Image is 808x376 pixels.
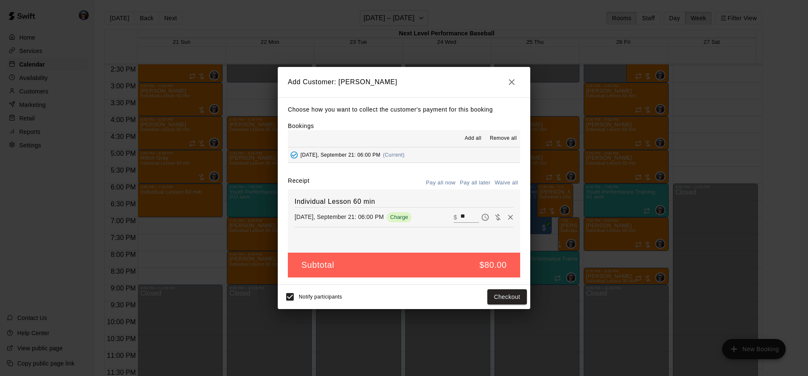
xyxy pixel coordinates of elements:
[288,149,300,161] button: Added - Collect Payment
[454,213,457,221] p: $
[458,176,493,189] button: Pay all later
[383,152,405,158] span: (Current)
[295,196,513,207] h6: Individual Lesson 60 min
[479,259,507,271] h5: $80.00
[424,176,458,189] button: Pay all now
[301,259,334,271] h5: Subtotal
[492,213,504,220] span: Waive payment
[299,294,342,300] span: Notify participants
[504,211,517,224] button: Remove
[288,176,309,189] label: Receipt
[295,213,384,221] p: [DATE], September 21: 06:00 PM
[479,213,492,220] span: Pay later
[278,67,530,97] h2: Add Customer: [PERSON_NAME]
[288,104,520,115] p: Choose how you want to collect the customer's payment for this booking
[490,134,517,143] span: Remove all
[460,132,486,145] button: Add all
[492,176,520,189] button: Waive all
[387,214,412,220] span: Charge
[288,123,314,129] label: Bookings
[288,147,520,163] button: Added - Collect Payment[DATE], September 21: 06:00 PM(Current)
[465,134,481,143] span: Add all
[487,289,527,305] button: Checkout
[300,152,380,158] span: [DATE], September 21: 06:00 PM
[486,132,520,145] button: Remove all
